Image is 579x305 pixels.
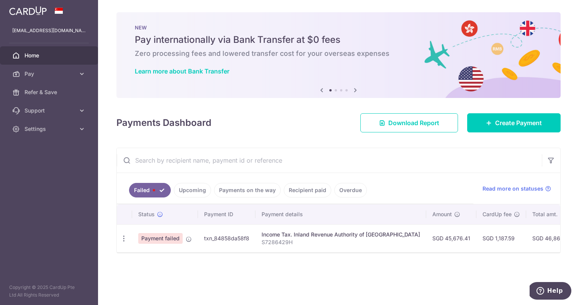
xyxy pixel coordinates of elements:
[25,88,75,96] span: Refer & Save
[432,210,452,218] span: Amount
[388,118,439,127] span: Download Report
[426,224,476,252] td: SGD 45,676.41
[483,185,551,192] a: Read more on statuses
[262,231,420,238] div: Income Tax. Inland Revenue Authority of [GEOGRAPHIC_DATA]
[526,224,578,252] td: SGD 46,864.00
[129,183,171,197] a: Failed
[12,27,86,34] p: [EMAIL_ADDRESS][DOMAIN_NAME]
[138,210,155,218] span: Status
[25,107,75,114] span: Support
[467,113,561,132] a: Create Payment
[116,116,211,130] h4: Payments Dashboard
[530,282,571,301] iframe: Opens a widget where you can find more information
[255,204,426,224] th: Payment details
[25,52,75,59] span: Home
[198,224,255,252] td: txn_84858da58f8
[495,118,542,127] span: Create Payment
[334,183,367,197] a: Overdue
[135,67,229,75] a: Learn more about Bank Transfer
[483,185,543,192] span: Read more on statuses
[532,210,558,218] span: Total amt.
[476,224,526,252] td: SGD 1,187.59
[25,125,75,133] span: Settings
[116,12,561,98] img: Bank transfer banner
[135,49,542,58] h6: Zero processing fees and lowered transfer cost for your overseas expenses
[135,24,542,31] p: NEW
[174,183,211,197] a: Upcoming
[284,183,331,197] a: Recipient paid
[483,210,512,218] span: CardUp fee
[9,6,47,15] img: CardUp
[214,183,281,197] a: Payments on the way
[138,233,183,244] span: Payment failed
[135,34,542,46] h5: Pay internationally via Bank Transfer at $0 fees
[360,113,458,132] a: Download Report
[117,148,542,173] input: Search by recipient name, payment id or reference
[198,204,255,224] th: Payment ID
[25,70,75,78] span: Pay
[262,238,420,246] p: S7286429H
